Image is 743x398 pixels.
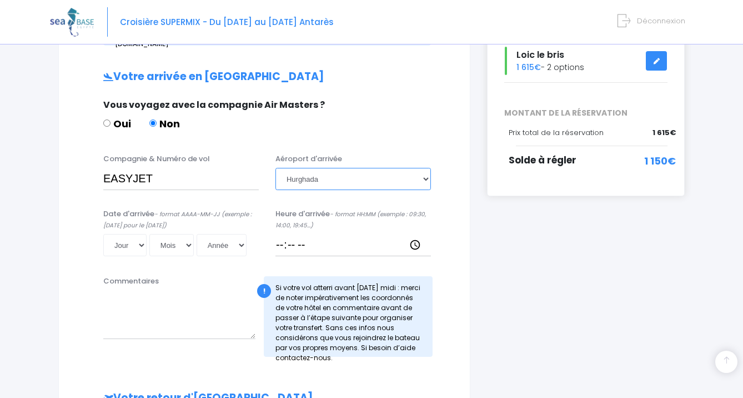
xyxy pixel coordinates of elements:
label: Commentaires [103,276,159,287]
input: Non [149,120,157,127]
div: - 2 options [496,47,676,75]
span: Solde à régler [509,153,576,167]
label: Oui [103,116,131,131]
span: 1 150€ [644,153,676,168]
i: - format AAAA-MM-JJ (exemple : [DATE] pour le [DATE]) [103,210,252,230]
input: Oui [103,120,111,127]
div: Si votre vol atterri avant [DATE] midi : merci de noter impérativement les coordonnés de votre hô... [264,276,433,357]
i: - format HH:MM (exemple : 09:30, 14:00, 19:45...) [275,210,426,230]
label: Non [149,116,180,131]
h2: Votre arrivée en [GEOGRAPHIC_DATA] [81,71,448,83]
span: 1 615€ [652,127,676,138]
label: Aéroport d'arrivée [275,153,342,165]
label: Compagnie & Numéro de vol [103,153,210,165]
label: Heure d'arrivée [275,208,431,230]
span: 1 615€ [516,62,541,73]
span: Prix total de la réservation [509,127,604,138]
span: Loic le bris [516,48,564,61]
div: ! [257,284,271,298]
span: Déconnexion [637,16,685,26]
span: Vous voyagez avec la compagnie Air Masters ? [103,98,325,111]
input: __:__ [275,234,431,256]
label: Date d'arrivée [103,208,259,230]
span: Croisière SUPERMIX - Du [DATE] au [DATE] Antarès [120,16,334,28]
span: MONTANT DE LA RÉSERVATION [496,107,676,119]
